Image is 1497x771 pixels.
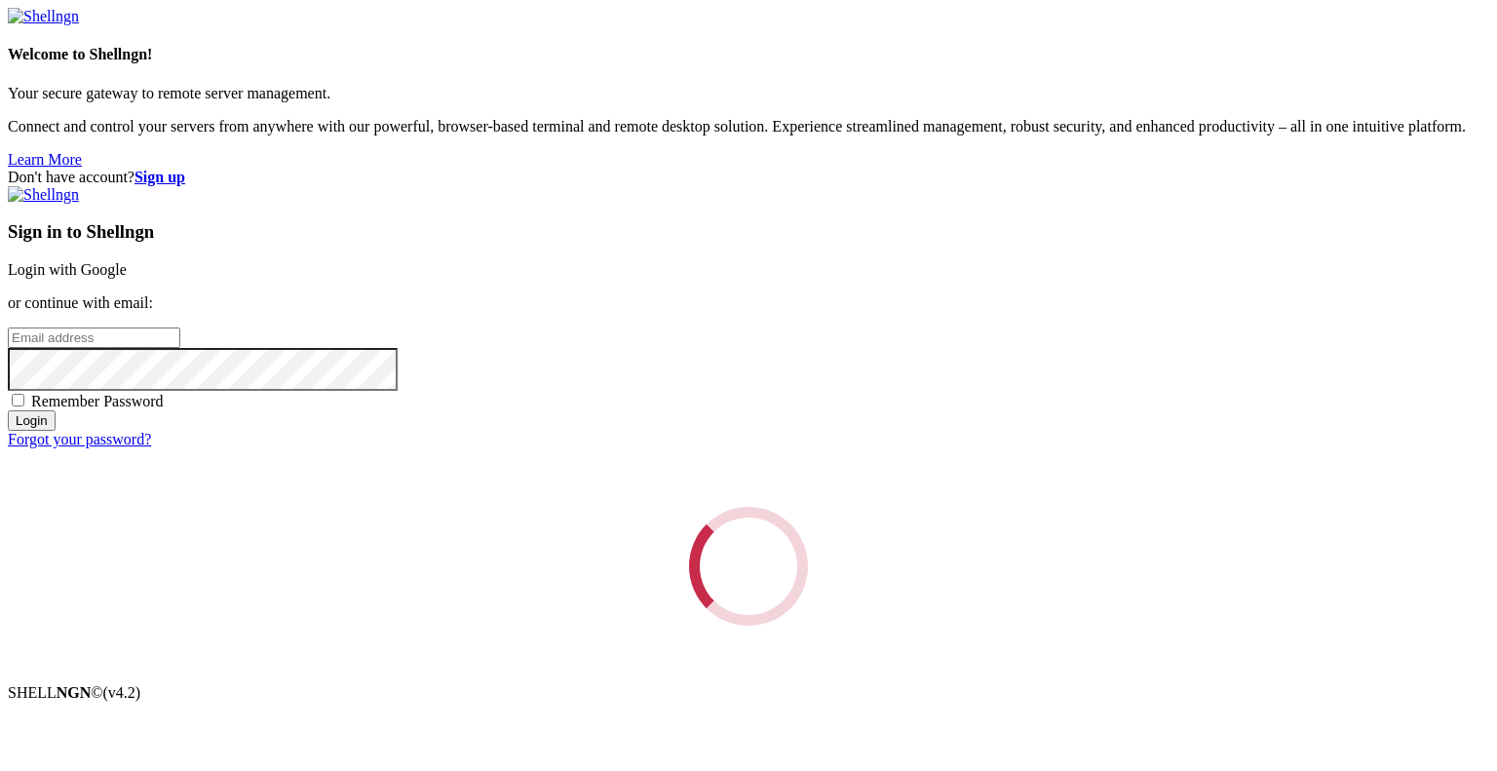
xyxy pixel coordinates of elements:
[8,410,56,431] input: Login
[8,118,1489,135] p: Connect and control your servers from anywhere with our powerful, browser-based terminal and remo...
[8,221,1489,243] h3: Sign in to Shellngn
[12,394,24,406] input: Remember Password
[57,684,92,701] b: NGN
[31,393,164,409] span: Remember Password
[8,328,180,348] input: Email address
[134,169,185,185] a: Sign up
[8,151,82,168] a: Learn More
[8,294,1489,312] p: or continue with email:
[8,186,79,204] img: Shellngn
[8,261,127,278] a: Login with Google
[8,169,1489,186] div: Don't have account?
[8,431,151,447] a: Forgot your password?
[8,85,1489,102] p: Your secure gateway to remote server management.
[8,46,1489,63] h4: Welcome to Shellngn!
[103,684,141,701] span: 4.2.0
[8,684,140,701] span: SHELL ©
[681,499,816,634] div: Loading...
[8,8,79,25] img: Shellngn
